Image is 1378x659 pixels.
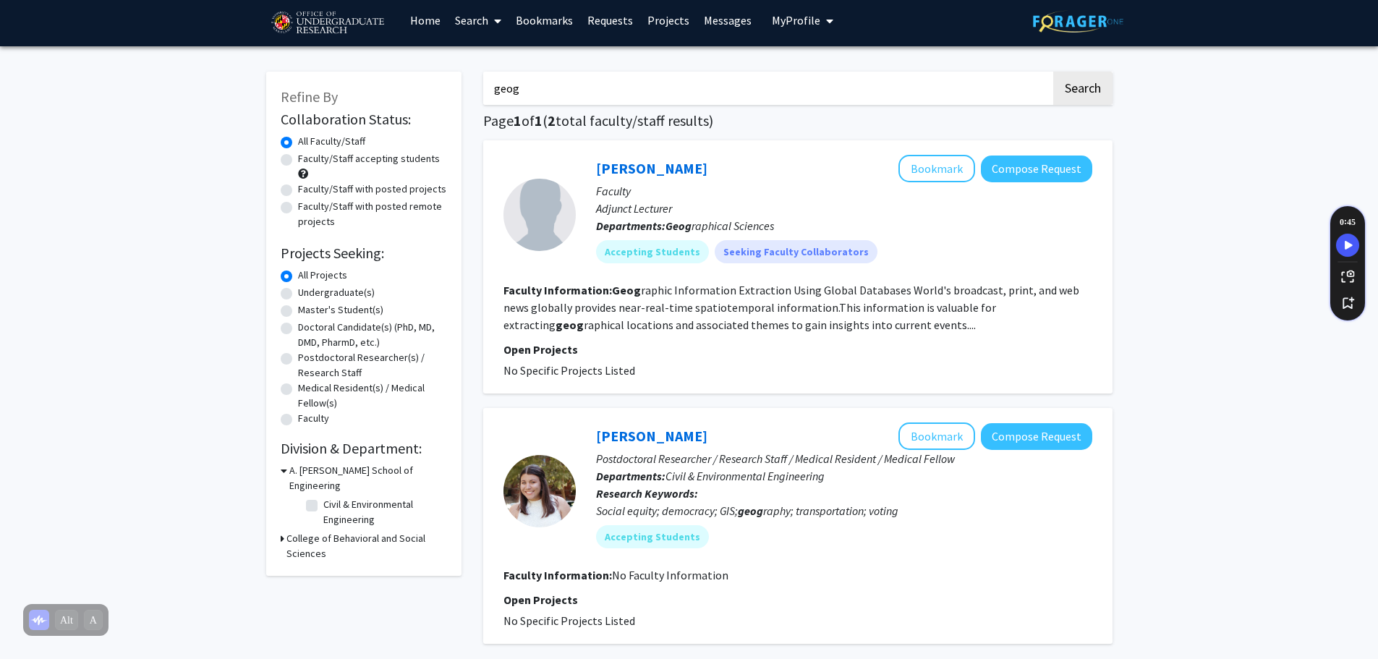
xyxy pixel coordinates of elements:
[535,111,543,129] span: 1
[323,497,443,527] label: Civil & Environmental Engineering
[1033,10,1123,33] img: ForagerOne Logo
[612,568,728,582] span: No Faculty Information
[298,268,347,283] label: All Projects
[981,423,1092,450] button: Compose Request to Gretchen Bella
[612,283,641,297] b: Geog
[281,245,447,262] h2: Projects Seeking:
[298,134,365,149] label: All Faculty/Staff
[665,218,774,233] span: raphical Sciences
[596,502,1092,519] div: Social equity; democracy; GIS; raphy; transportation; voting
[738,503,763,518] b: geog
[596,427,707,445] a: [PERSON_NAME]
[596,182,1092,200] p: Faculty
[298,320,447,350] label: Doctoral Candidate(s) (PhD, MD, DMD, PharmD, etc.)
[298,199,447,229] label: Faculty/Staff with posted remote projects
[298,151,440,166] label: Faculty/Staff accepting students
[298,380,447,411] label: Medical Resident(s) / Medical Fellow(s)
[281,440,447,457] h2: Division & Department:
[11,594,61,648] iframe: Chat
[503,568,612,582] b: Faculty Information:
[514,111,522,129] span: 1
[281,111,447,128] h2: Collaboration Status:
[596,159,707,177] a: [PERSON_NAME]
[665,469,825,483] span: Civil & Environmental Engineering
[665,218,692,233] b: Geog
[266,5,388,41] img: University of Maryland Logo
[503,341,1092,358] p: Open Projects
[1053,72,1113,105] button: Search
[503,591,1092,608] p: Open Projects
[298,182,446,197] label: Faculty/Staff with posted projects
[503,283,612,297] b: Faculty Information:
[898,422,975,450] button: Add Gretchen Bella to Bookmarks
[981,156,1092,182] button: Compose Request to Mayur Gosai
[596,200,1092,217] p: Adjunct Lecturer
[298,285,375,300] label: Undergraduate(s)
[483,72,1051,105] input: Search Keywords
[772,13,820,27] span: My Profile
[286,531,447,561] h3: College of Behavioral and Social Sciences
[298,302,383,318] label: Master's Student(s)
[548,111,556,129] span: 2
[503,613,635,628] span: No Specific Projects Listed
[596,240,709,263] mat-chip: Accepting Students
[556,318,584,332] b: geog
[596,469,665,483] b: Departments:
[298,350,447,380] label: Postdoctoral Researcher(s) / Research Staff
[596,218,665,233] b: Departments:
[715,240,877,263] mat-chip: Seeking Faculty Collaborators
[596,450,1092,467] p: Postdoctoral Researcher / Research Staff / Medical Resident / Medical Fellow
[483,112,1113,129] h1: Page of ( total faculty/staff results)
[298,411,329,426] label: Faculty
[596,486,698,501] b: Research Keywords:
[503,283,1079,332] fg-read-more: raphic Information Extraction Using Global Databases World's broadcast, print, and web news globa...
[289,463,447,493] h3: A. [PERSON_NAME] School of Engineering
[281,88,338,106] span: Refine By
[898,155,975,182] button: Add Mayur Gosai to Bookmarks
[503,363,635,378] span: No Specific Projects Listed
[596,525,709,548] mat-chip: Accepting Students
